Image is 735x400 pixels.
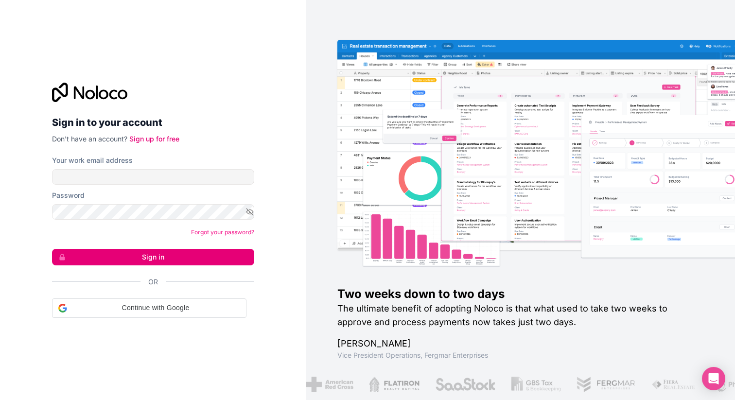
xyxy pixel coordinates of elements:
img: /assets/american-red-cross-BAupjrZR.png [306,377,353,392]
input: Email address [52,169,254,185]
a: Forgot your password? [191,228,254,236]
span: Don't have an account? [52,135,127,143]
label: Your work email address [52,156,133,165]
img: /assets/fiera-fwj2N5v4.png [650,377,696,392]
h1: Two weeks down to two days [337,286,704,302]
h2: The ultimate benefit of adopting Noloco is that what used to take two weeks to approve and proces... [337,302,704,329]
div: Open Intercom Messenger [702,367,725,390]
input: Password [52,204,254,220]
h1: Vice President Operations , Fergmar Enterprises [337,350,704,360]
h1: [PERSON_NAME] [337,337,704,350]
span: Or [148,277,158,287]
img: /assets/gbstax-C-GtDUiK.png [511,377,560,392]
label: Password [52,191,85,200]
img: /assets/fergmar-CudnrXN5.png [576,377,635,392]
button: Sign in [52,249,254,265]
img: /assets/flatiron-C8eUkumj.png [368,377,419,392]
div: Continue with Google [52,298,246,318]
span: Continue with Google [71,303,240,313]
h2: Sign in to your account [52,114,254,131]
a: Sign up for free [129,135,179,143]
img: /assets/saastock-C6Zbiodz.png [434,377,495,392]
